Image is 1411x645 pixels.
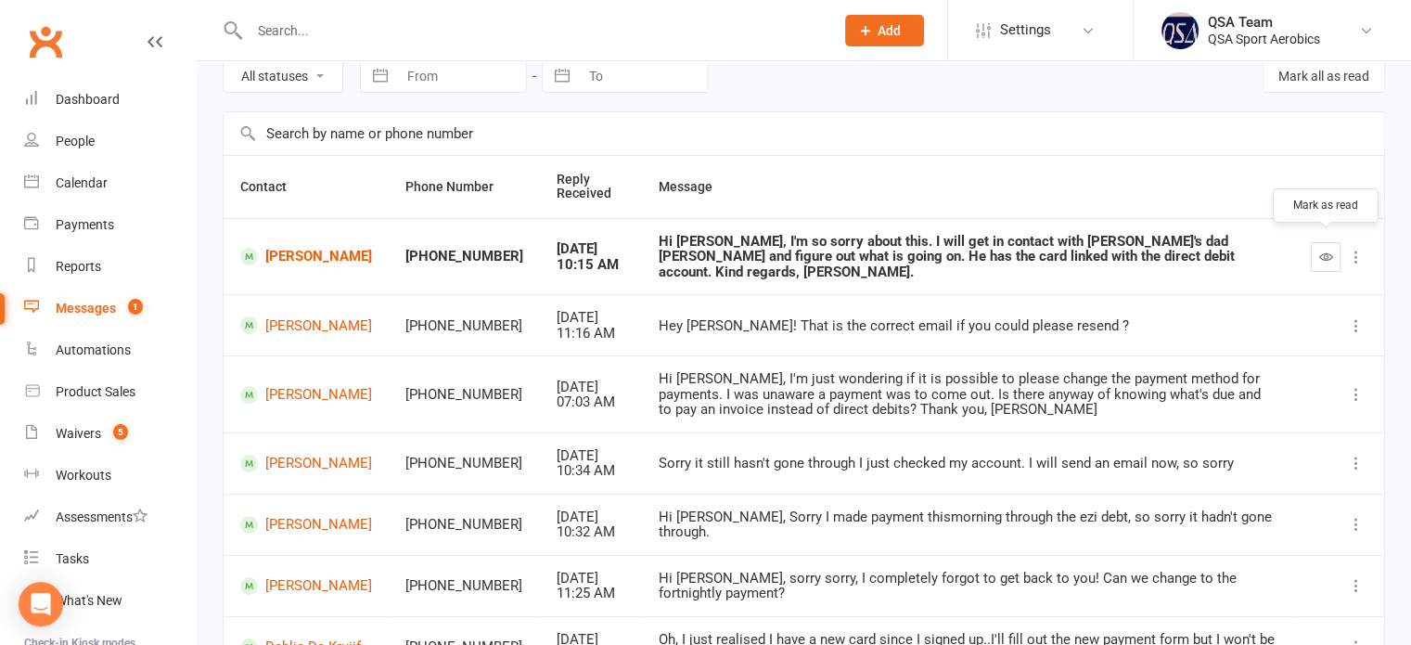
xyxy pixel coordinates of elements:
div: People [56,134,95,148]
div: Dashboard [56,92,120,107]
div: [DATE] [557,571,625,587]
div: Calendar [56,175,108,190]
div: 11:16 AM [557,326,625,342]
th: Contact [224,156,389,218]
div: Hi [PERSON_NAME], I'm so sorry about this. I will get in contact with [PERSON_NAME]'s dad [PERSON... [659,234,1277,280]
input: Search... [244,18,821,44]
span: 1 [128,299,143,315]
div: Workouts [56,468,111,483]
a: [PERSON_NAME] [240,455,372,472]
div: Reports [56,259,101,274]
div: What's New [56,593,122,608]
span: Settings [1000,9,1051,51]
div: [PHONE_NUMBER] [405,249,523,264]
a: [PERSON_NAME] [240,516,372,534]
div: Waivers [56,426,101,441]
div: [DATE] [557,380,625,395]
a: People [24,121,196,162]
input: To [579,60,708,92]
th: Message [642,156,1294,218]
div: QSA Team [1208,14,1320,31]
div: [PHONE_NUMBER] [405,387,523,403]
div: [PHONE_NUMBER] [405,318,523,334]
a: Product Sales [24,371,196,413]
a: Automations [24,329,196,371]
div: [DATE] [557,448,625,464]
th: Phone Number [389,156,540,218]
span: 5 [113,424,128,440]
a: [PERSON_NAME] [240,316,372,334]
input: From [397,60,526,92]
a: What's New [24,580,196,622]
div: Hey [PERSON_NAME]! That is the correct email if you could please resend ? [659,318,1277,334]
a: Tasks [24,538,196,580]
button: Mark all as read [1263,59,1385,93]
a: Reports [24,246,196,288]
button: Add [845,15,924,46]
a: Calendar [24,162,196,204]
a: [PERSON_NAME] [240,248,372,265]
div: Hi [PERSON_NAME], sorry sorry, I completely forgot to get back to you! Can we change to the fortn... [659,571,1277,601]
div: Payments [56,217,114,232]
div: Sorry it still hasn't gone through I just checked my account. I will send an email now, so sorry [659,456,1277,471]
div: Tasks [56,551,89,566]
input: Search by name or phone number [224,112,1384,155]
th: Reply Received [540,156,642,218]
div: [PHONE_NUMBER] [405,517,523,533]
a: Dashboard [24,79,196,121]
div: [DATE] [557,510,625,525]
a: Workouts [24,455,196,497]
a: Messages 1 [24,288,196,329]
div: Open Intercom Messenger [19,582,63,626]
div: 10:15 AM [557,257,625,273]
a: [PERSON_NAME] [240,577,372,595]
div: 10:34 AM [557,463,625,479]
div: Hi [PERSON_NAME], I'm just wondering if it is possible to please change the payment method for pa... [659,371,1277,418]
span: Add [878,23,901,38]
div: [DATE] [557,241,625,257]
div: Automations [56,342,131,357]
div: 11:25 AM [557,586,625,601]
div: Assessments [56,510,148,524]
img: thumb_image1645967867.png [1161,12,1199,49]
div: [PHONE_NUMBER] [405,456,523,471]
div: Messages [56,301,116,316]
div: Hi [PERSON_NAME], Sorry I made payment thismorning through the ezi debt, so sorry it hadn't gone ... [659,510,1277,540]
div: [PHONE_NUMBER] [405,578,523,594]
div: 07:03 AM [557,394,625,410]
a: Waivers 5 [24,413,196,455]
div: [DATE] [557,310,625,326]
a: Clubworx [22,19,69,65]
div: QSA Sport Aerobics [1208,31,1320,47]
a: [PERSON_NAME] [240,386,372,404]
div: Product Sales [56,384,135,399]
a: Assessments [24,497,196,538]
a: Payments [24,204,196,246]
div: 10:32 AM [557,524,625,540]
